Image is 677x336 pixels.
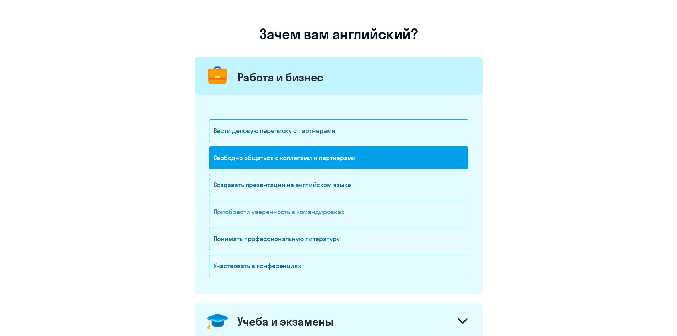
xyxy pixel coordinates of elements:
[237,314,334,329] div: Учеба и экзамены
[209,146,468,169] div: Свободно общаться с коллегами и партнерами
[209,201,468,223] div: Приобрести уверенность в командировках
[209,228,468,250] div: Понимать профессиональную литературу
[209,174,468,196] div: Создавать презентации на английском языке
[237,70,324,84] div: Работа и бизнес
[195,26,483,43] h1: Зачем вам английский?
[204,63,231,89] img: briefcase.png
[209,255,468,277] div: Участвовать в конференциях
[209,119,468,142] div: Вести деловую переписку с партнерами
[204,308,231,335] img: confederate-hat.png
